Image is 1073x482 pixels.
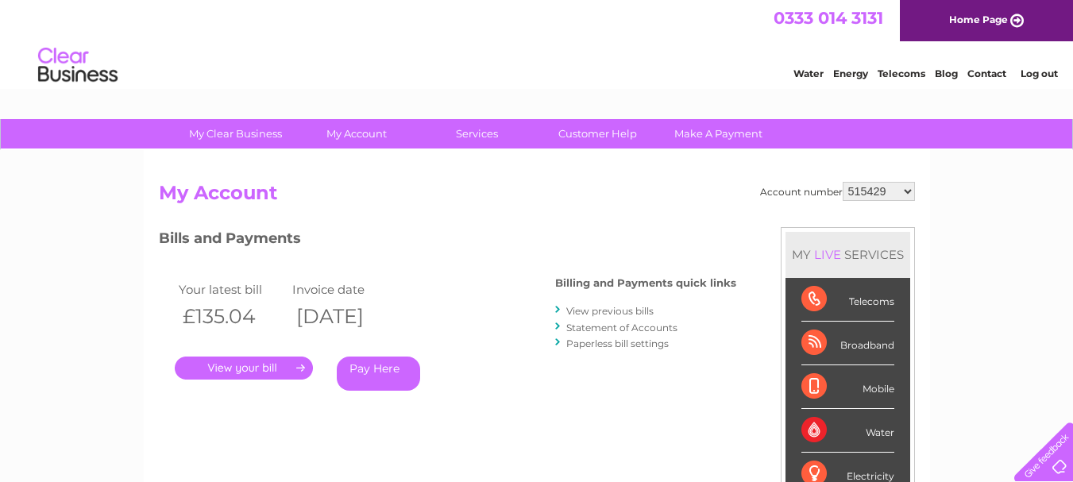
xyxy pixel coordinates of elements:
a: Services [411,119,542,148]
a: Blog [935,67,958,79]
a: Customer Help [532,119,663,148]
th: [DATE] [288,300,403,333]
h2: My Account [159,182,915,212]
div: Telecoms [801,278,894,322]
a: Telecoms [878,67,925,79]
a: My Account [291,119,422,148]
div: Account number [760,182,915,201]
a: . [175,357,313,380]
th: £135.04 [175,300,289,333]
img: logo.png [37,41,118,90]
div: Broadband [801,322,894,365]
div: Mobile [801,365,894,409]
a: Energy [833,67,868,79]
a: My Clear Business [170,119,301,148]
a: View previous bills [566,305,654,317]
a: Log out [1021,67,1058,79]
a: Statement of Accounts [566,322,677,334]
a: Contact [967,67,1006,79]
a: 0333 014 3131 [774,8,883,28]
div: LIVE [811,247,844,262]
a: Make A Payment [653,119,784,148]
a: Paperless bill settings [566,337,669,349]
h3: Bills and Payments [159,227,736,255]
a: Water [793,67,824,79]
td: Your latest bill [175,279,289,300]
div: Clear Business is a trading name of Verastar Limited (registered in [GEOGRAPHIC_DATA] No. 3667643... [162,9,913,77]
div: Water [801,409,894,453]
td: Invoice date [288,279,403,300]
h4: Billing and Payments quick links [555,277,736,289]
div: MY SERVICES [785,232,910,277]
a: Pay Here [337,357,420,391]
